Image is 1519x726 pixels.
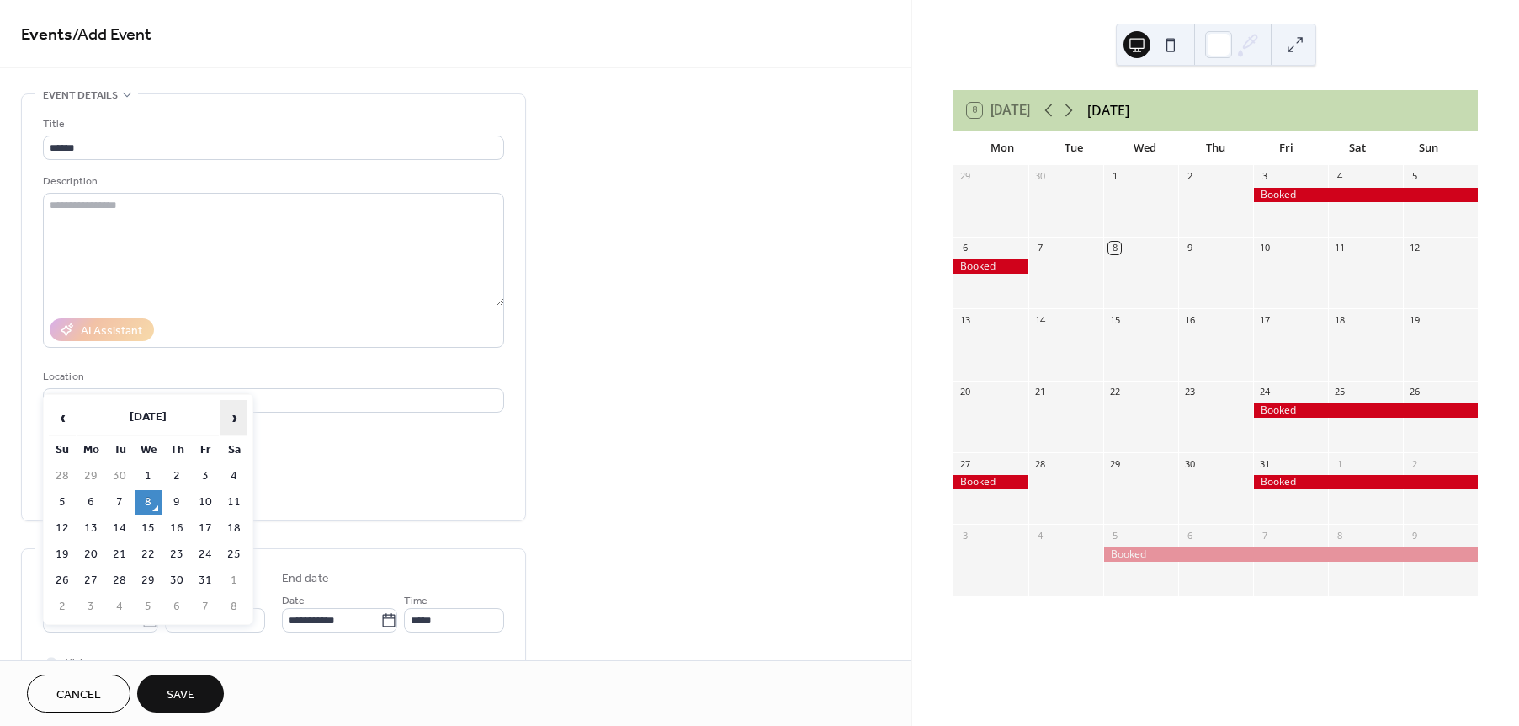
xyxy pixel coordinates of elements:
[106,595,133,619] td: 4
[1333,529,1346,542] div: 8
[1109,131,1180,165] div: Wed
[1038,131,1108,165] div: Tue
[1108,529,1121,542] div: 5
[1408,242,1421,254] div: 12
[220,516,247,541] td: 18
[1258,386,1271,398] div: 24
[1408,457,1421,470] div: 2
[1103,547,1478,562] div: Booked
[1408,386,1421,398] div: 26
[1108,242,1121,254] div: 8
[1333,242,1346,254] div: 11
[135,516,162,541] td: 15
[135,464,162,488] td: 1
[1108,170,1121,183] div: 1
[220,490,247,515] td: 11
[1253,188,1478,202] div: Booked
[106,516,133,541] td: 14
[220,438,247,462] th: Sa
[192,569,219,593] td: 31
[1033,242,1046,254] div: 7
[192,595,219,619] td: 7
[221,401,247,435] span: ›
[1183,386,1196,398] div: 23
[63,654,93,672] span: All day
[404,592,428,610] span: Time
[106,542,133,567] td: 21
[959,529,971,542] div: 3
[77,569,104,593] td: 27
[220,542,247,567] td: 25
[1408,529,1421,542] div: 9
[163,569,190,593] td: 30
[220,464,247,488] td: 4
[1033,457,1046,470] div: 28
[1333,386,1346,398] div: 25
[77,464,104,488] td: 29
[959,386,971,398] div: 20
[220,595,247,619] td: 8
[1394,131,1464,165] div: Sun
[49,516,76,541] td: 12
[1258,242,1271,254] div: 10
[77,490,104,515] td: 6
[163,438,190,462] th: Th
[135,490,162,515] td: 8
[106,490,133,515] td: 7
[43,368,501,386] div: Location
[1183,457,1196,470] div: 30
[27,675,130,713] button: Cancel
[77,516,104,541] td: 13
[1087,100,1129,120] div: [DATE]
[1333,170,1346,183] div: 4
[43,87,118,104] span: Event details
[1183,313,1196,326] div: 16
[959,457,971,470] div: 27
[167,686,194,704] span: Save
[1183,242,1196,254] div: 9
[1183,529,1196,542] div: 6
[43,173,501,190] div: Description
[72,19,151,51] span: / Add Event
[49,569,76,593] td: 26
[192,516,219,541] td: 17
[77,542,104,567] td: 20
[959,170,971,183] div: 29
[163,490,190,515] td: 9
[49,438,76,462] th: Su
[192,542,219,567] td: 24
[135,569,162,593] td: 29
[1408,170,1421,183] div: 5
[56,686,101,704] span: Cancel
[106,569,133,593] td: 28
[106,464,133,488] td: 30
[220,569,247,593] td: 1
[1108,386,1121,398] div: 22
[163,542,190,567] td: 23
[49,490,76,515] td: 5
[1033,313,1046,326] div: 14
[959,242,971,254] div: 6
[1183,170,1196,183] div: 2
[77,595,104,619] td: 3
[1033,529,1046,542] div: 4
[137,675,224,713] button: Save
[1258,170,1271,183] div: 3
[1253,475,1478,489] div: Booked
[1258,457,1271,470] div: 31
[953,259,1028,274] div: Booked
[77,438,104,462] th: Mo
[106,438,133,462] th: Tu
[282,570,329,588] div: End date
[1108,457,1121,470] div: 29
[49,595,76,619] td: 2
[967,131,1038,165] div: Mon
[959,313,971,326] div: 13
[1322,131,1393,165] div: Sat
[1258,313,1271,326] div: 17
[1253,403,1478,418] div: Booked
[77,400,219,436] th: [DATE]
[1033,170,1046,183] div: 30
[192,438,219,462] th: Fr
